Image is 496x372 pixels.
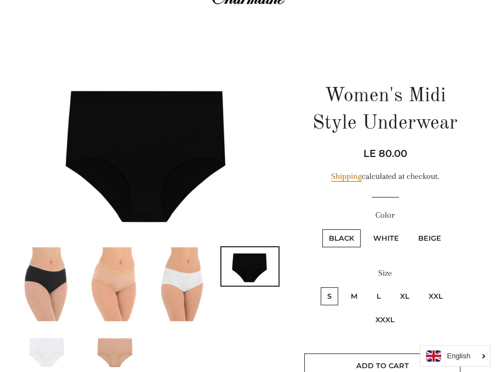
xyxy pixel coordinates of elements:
[331,171,362,182] a: Shipping
[304,266,466,280] label: Size
[426,350,484,362] a: English
[344,287,364,305] label: M
[85,332,143,370] img: Load image into Gallery viewer, Women&#39;s Midi Style Underwear
[157,247,207,321] img: Load image into Gallery viewer, Women&#39;s Midi Style Underwear
[370,287,387,305] label: L
[422,287,449,305] label: XXL
[304,208,466,222] label: Color
[21,247,71,321] img: Load image into Gallery viewer, Women&#39;s Midi Style Underwear
[16,63,280,238] img: Women's Midi Style Underwear
[221,247,279,286] img: Load image into Gallery viewer, Women&#39;s Midi Style Underwear
[321,287,338,305] label: S
[356,361,409,370] span: Add to Cart
[447,352,470,359] i: English
[304,83,466,138] h1: Women's Midi Style Underwear
[89,247,139,321] img: Load image into Gallery viewer, Women&#39;s Midi Style Underwear
[412,229,448,247] label: Beige
[322,229,361,247] label: Black
[367,229,406,247] label: White
[363,148,407,160] span: LE 80.00
[304,170,466,183] div: calculated at checkout.
[369,311,401,329] label: XXXL
[394,287,416,305] label: XL
[18,332,75,370] img: Load image into Gallery viewer, Women&#39;s Midi Style Underwear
